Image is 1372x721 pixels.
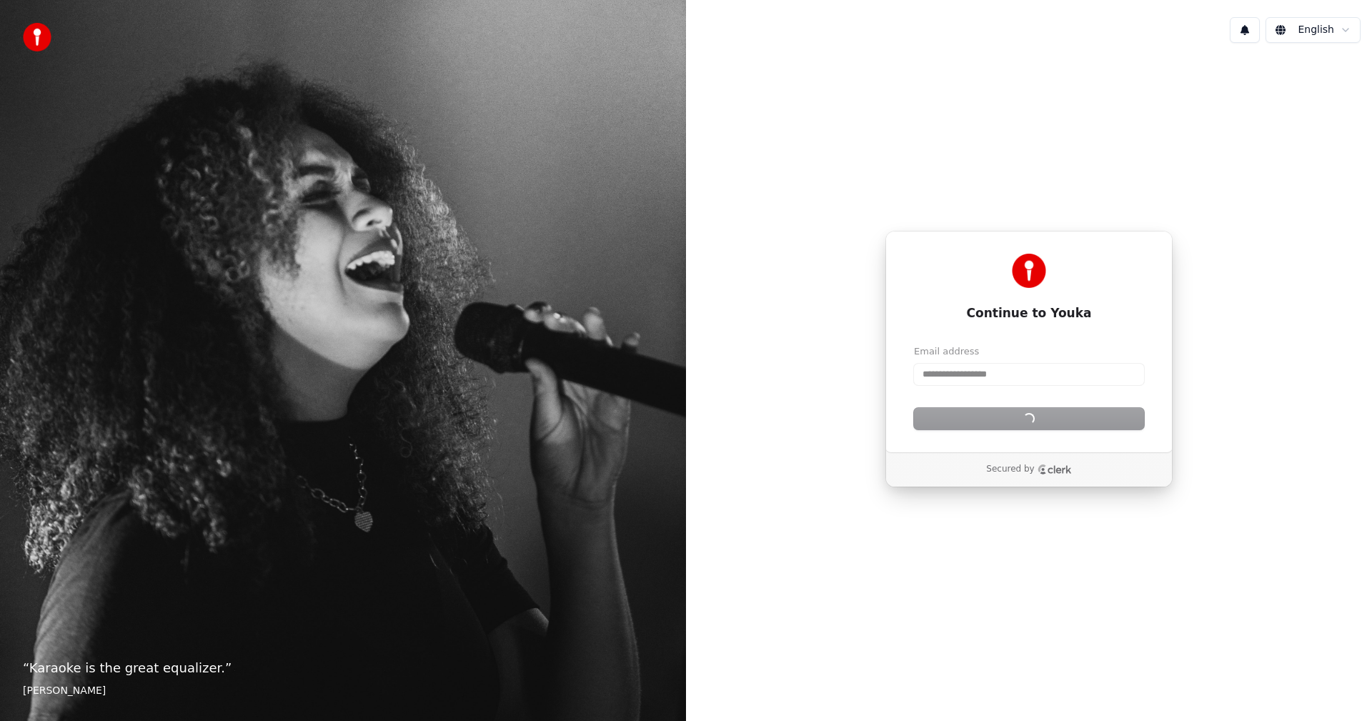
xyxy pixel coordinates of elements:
[1012,254,1046,288] img: Youka
[23,658,663,678] p: “ Karaoke is the great equalizer. ”
[23,684,663,698] footer: [PERSON_NAME]
[986,464,1034,475] p: Secured by
[23,23,51,51] img: youka
[1038,464,1072,474] a: Clerk logo
[914,305,1144,322] h1: Continue to Youka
